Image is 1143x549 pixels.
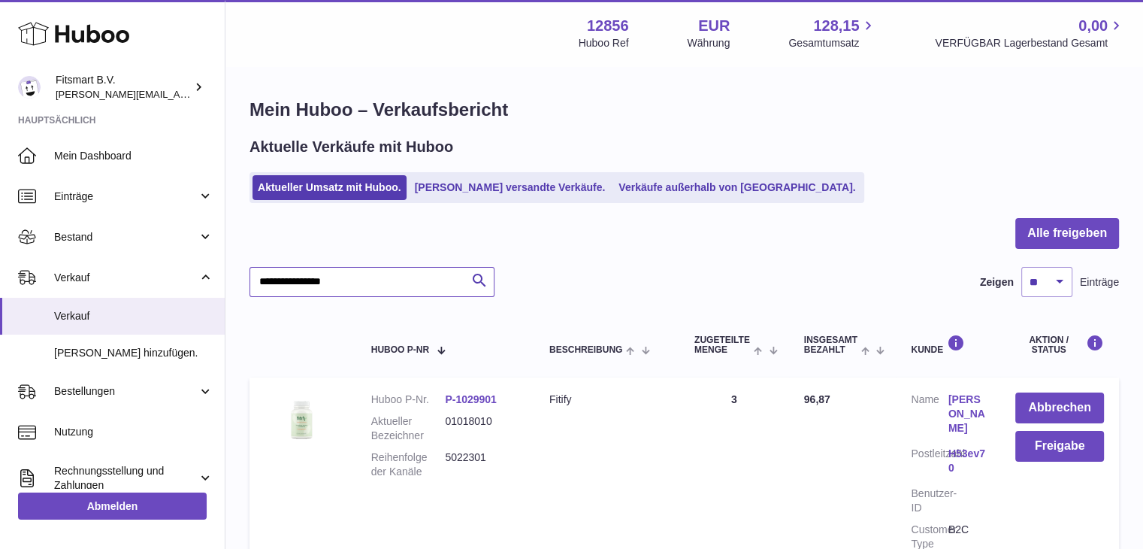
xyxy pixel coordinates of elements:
div: Huboo Ref [579,36,629,50]
span: ZUGETEILTE Menge [694,335,750,355]
span: Mein Dashboard [54,149,213,163]
button: Freigabe [1015,431,1104,462]
span: 0,00 [1078,16,1108,36]
label: Zeigen [980,275,1014,290]
h1: Mein Huboo – Verkaufsbericht [249,98,1119,122]
a: H53ev70 [948,447,985,475]
a: P-1029901 [445,393,497,405]
dt: Aktueller Bezeichner [371,414,446,443]
button: Abbrechen [1015,393,1104,423]
a: 0,00 VERFÜGBAR Lagerbestand Gesamt [935,16,1125,50]
a: Verkäufe außerhalb von [GEOGRAPHIC_DATA]. [613,175,860,200]
strong: EUR [698,16,730,36]
dd: 5022301 [445,450,519,479]
span: Huboo P-Nr [371,345,429,355]
span: [PERSON_NAME][EMAIL_ADDRESS][DOMAIN_NAME] [56,88,301,100]
span: Verkauf [54,271,198,285]
a: [PERSON_NAME] [948,393,985,435]
dt: Postleitzahl [911,447,948,479]
span: Bestand [54,230,198,244]
span: 96,87 [804,393,830,405]
span: Insgesamt bezahlt [804,335,857,355]
span: VERFÜGBAR Lagerbestand Gesamt [935,36,1125,50]
div: Fitsmart B.V. [56,73,191,102]
div: Fitify [549,393,664,407]
div: Währung [688,36,730,50]
img: jonathan@leaderoo.com [18,76,41,99]
div: Kunde [911,335,985,355]
span: Gesamtumsatz [788,36,876,50]
dt: Huboo P-Nr. [371,393,446,407]
a: [PERSON_NAME] versandte Verkäufe. [410,175,611,200]
button: Alle freigeben [1015,218,1119,249]
img: 128561739542540.png [265,393,340,446]
span: Bestellungen [54,384,198,399]
span: Nutzung [54,425,213,439]
span: [PERSON_NAME] hinzufügen. [54,346,213,360]
a: Aktueller Umsatz mit Huboo. [252,175,407,200]
dd: 01018010 [445,414,519,443]
span: Einträge [54,190,198,204]
strong: 12856 [587,16,629,36]
div: Aktion / Status [1015,335,1104,355]
span: Beschreibung [549,345,622,355]
span: Rechnungsstellung und Zahlungen [54,464,198,493]
a: 128,15 Gesamtumsatz [788,16,876,50]
dt: Name [911,393,948,439]
span: 128,15 [813,16,859,36]
dt: Reihenfolge der Kanäle [371,450,446,479]
dt: Benutzer-ID [911,487,948,515]
a: Abmelden [18,493,207,520]
span: Verkauf [54,309,213,323]
h2: Aktuelle Verkäufe mit Huboo [249,137,453,157]
span: Einträge [1080,275,1119,290]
